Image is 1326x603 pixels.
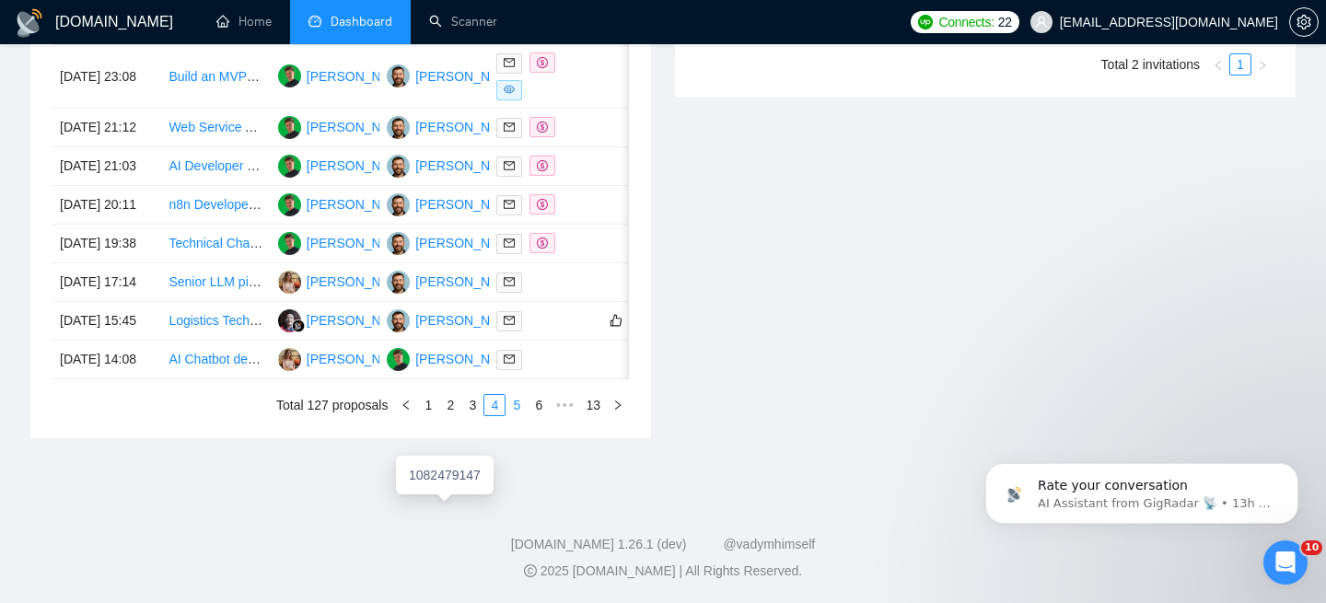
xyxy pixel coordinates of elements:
[307,66,413,87] div: [PERSON_NAME]
[387,351,521,365] a: MB[PERSON_NAME]
[307,349,413,369] div: [PERSON_NAME]
[52,45,161,109] td: [DATE] 23:08
[1230,54,1250,75] a: 1
[278,312,413,327] a: SS[PERSON_NAME]
[415,349,521,369] div: [PERSON_NAME]
[278,273,413,288] a: AV[PERSON_NAME]
[610,313,622,328] span: like
[169,236,413,250] a: Technical Chatbot devlopment for a factory
[504,315,515,326] span: mail
[307,117,413,137] div: [PERSON_NAME]
[415,272,521,292] div: [PERSON_NAME]
[387,196,521,211] a: VK[PERSON_NAME]
[387,119,521,133] a: VK[PERSON_NAME]
[161,186,270,225] td: n8n Developer for Real Estate Portal Notifications (WhatsApp, Email, Push, Social Media)
[1301,540,1322,555] span: 10
[1207,53,1229,75] button: left
[307,272,413,292] div: [PERSON_NAME]
[307,233,413,253] div: [PERSON_NAME]
[415,156,521,176] div: [PERSON_NAME]
[278,193,301,216] img: MB
[278,271,301,294] img: AV
[484,395,505,415] a: 4
[307,310,413,330] div: [PERSON_NAME]
[1101,53,1200,75] li: Total 2 invitations
[1229,53,1251,75] li: 1
[307,194,413,215] div: [PERSON_NAME]
[580,395,606,415] a: 13
[506,394,528,416] li: 5
[504,160,515,171] span: mail
[307,156,413,176] div: [PERSON_NAME]
[395,394,417,416] button: left
[1213,60,1224,71] span: left
[278,155,301,178] img: MB
[524,564,537,577] span: copyright
[387,116,410,139] img: VK
[504,122,515,133] span: mail
[958,424,1326,553] iframe: Intercom notifications message
[504,57,515,68] span: mail
[506,395,527,415] a: 5
[278,348,301,371] img: AV
[504,238,515,249] span: mail
[1289,7,1319,37] button: setting
[612,400,623,411] span: right
[292,319,305,332] img: gigradar-bm.png
[15,562,1311,581] div: 2025 [DOMAIN_NAME] | All Rights Reserved.
[415,66,521,87] div: [PERSON_NAME]
[387,193,410,216] img: VK
[439,394,461,416] li: 2
[161,263,270,302] td: Senior LLM pipeline engineer for generative video pipeline
[52,147,161,186] td: [DATE] 21:03
[537,238,548,249] span: dollar
[387,271,410,294] img: VK
[504,354,515,365] span: mail
[278,116,301,139] img: MB
[550,394,579,416] span: •••
[537,199,548,210] span: dollar
[169,69,725,84] a: Build an MVP for a Mental Health Journal app for iOS and Android with AI chat and strong privacy
[723,537,815,551] a: @vadymhimself
[278,232,301,255] img: MB
[387,157,521,172] a: VK[PERSON_NAME]
[278,157,413,172] a: MB[PERSON_NAME]
[169,158,547,173] a: AI Developer – Circuit Board Image Recognition & Cataloging Tool
[1251,53,1274,75] li: Next Page
[52,263,161,302] td: [DATE] 17:14
[938,12,994,32] span: Connects:
[579,394,607,416] li: 13
[529,395,549,415] a: 6
[278,119,413,133] a: MB[PERSON_NAME]
[418,395,438,415] a: 1
[998,12,1012,32] span: 22
[52,302,161,341] td: [DATE] 15:45
[1257,60,1268,71] span: right
[1251,53,1274,75] button: right
[387,273,521,288] a: VK[PERSON_NAME]
[504,84,515,95] span: eye
[278,196,413,211] a: MB[PERSON_NAME]
[537,160,548,171] span: dollar
[387,68,521,83] a: VK[PERSON_NAME]
[429,14,497,29] a: searchScanner
[278,309,301,332] img: SS
[52,109,161,147] td: [DATE] 21:12
[417,394,439,416] li: 1
[331,14,392,29] span: Dashboard
[528,394,550,416] li: 6
[278,68,413,83] a: MB[PERSON_NAME]
[504,276,515,287] span: mail
[52,225,161,263] td: [DATE] 19:38
[161,147,270,186] td: AI Developer – Circuit Board Image Recognition & Cataloging Tool
[1035,16,1048,29] span: user
[1290,15,1318,29] span: setting
[169,352,362,366] a: AI Chatbot developer – legal docs
[387,312,521,327] a: VK[PERSON_NAME]
[387,64,410,87] img: VK
[605,309,627,331] button: like
[387,155,410,178] img: VK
